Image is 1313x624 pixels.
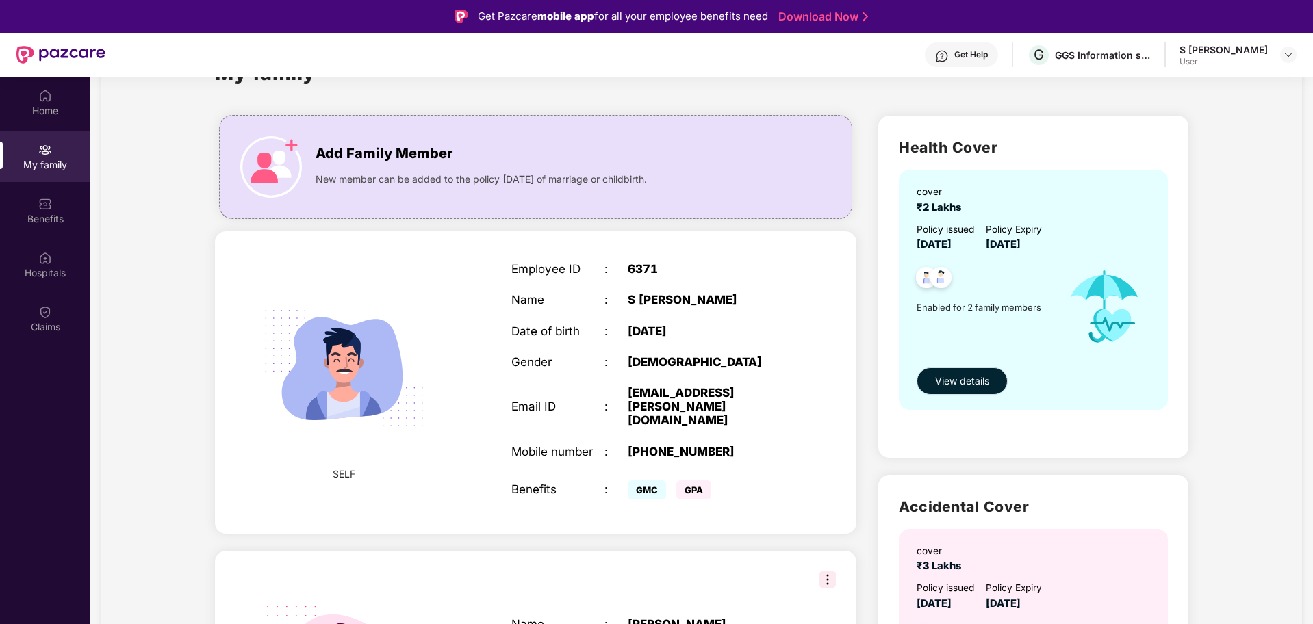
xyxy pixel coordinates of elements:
span: ₹2 Lakhs [917,201,967,213]
div: Employee ID [511,262,604,276]
div: Get Help [954,49,988,60]
div: 6371 [628,262,791,276]
div: Mobile number [511,445,604,458]
img: icon [1054,253,1155,361]
span: [DATE] [986,238,1021,250]
img: svg+xml;base64,PHN2ZyBpZD0iSG9zcGl0YWxzIiB4bWxucz0iaHR0cDovL3d3dy53My5vcmcvMjAwMC9zdmciIHdpZHRoPS... [38,251,52,265]
img: svg+xml;base64,PHN2ZyBpZD0iQmVuZWZpdHMiIHhtbG5zPSJodHRwOi8vd3d3LnczLm9yZy8yMDAwL3N2ZyIgd2lkdGg9Ij... [38,197,52,211]
h2: Accidental Cover [899,495,1168,518]
span: [DATE] [917,597,952,610]
div: : [604,262,628,276]
img: svg+xml;base64,PHN2ZyBpZD0iSGVscC0zMngzMiIgeG1sbnM9Imh0dHA6Ly93d3cudzMub3JnLzIwMDAvc3ZnIiB3aWR0aD... [935,49,949,63]
a: Download Now [778,10,864,24]
div: Get Pazcare for all your employee benefits need [478,8,768,25]
img: svg+xml;base64,PHN2ZyBpZD0iRHJvcGRvd24tMzJ4MzIiIHhtbG5zPSJodHRwOi8vd3d3LnczLm9yZy8yMDAwL3N2ZyIgd2... [1283,49,1294,60]
div: Policy issued [917,581,974,596]
div: User [1180,56,1268,67]
img: svg+xml;base64,PHN2ZyB3aWR0aD0iMjAiIGhlaWdodD0iMjAiIHZpZXdCb3g9IjAgMCAyMCAyMCIgZmlsbD0ibm9uZSIgeG... [38,143,52,157]
span: New member can be added to the policy [DATE] of marriage or childbirth. [316,172,647,187]
div: cover [917,185,967,200]
div: [EMAIL_ADDRESS][PERSON_NAME][DOMAIN_NAME] [628,386,791,428]
img: svg+xml;base64,PHN2ZyBpZD0iQ2xhaW0iIHhtbG5zPSJodHRwOi8vd3d3LnczLm9yZy8yMDAwL3N2ZyIgd2lkdGg9IjIwIi... [38,305,52,319]
div: S [PERSON_NAME] [1180,43,1268,56]
div: Policy Expiry [986,581,1042,596]
img: icon [240,136,302,198]
span: GPA [676,480,711,499]
span: Add Family Member [316,143,452,164]
span: GMC [628,480,666,499]
div: : [604,400,628,413]
img: svg+xml;base64,PHN2ZyB4bWxucz0iaHR0cDovL3d3dy53My5vcmcvMjAwMC9zdmciIHdpZHRoPSI0OC45NDMiIGhlaWdodD... [924,263,958,296]
span: [DATE] [986,597,1021,610]
div: [PHONE_NUMBER] [628,445,791,458]
div: S [PERSON_NAME] [628,293,791,307]
div: cover [917,544,967,559]
h2: Health Cover [899,136,1168,159]
span: ₹3 Lakhs [917,560,967,572]
div: GGS Information services private limited [1055,49,1151,62]
div: Benefits [511,482,604,496]
div: Gender [511,355,604,369]
div: : [604,293,628,307]
div: : [604,355,628,369]
div: : [604,482,628,496]
div: Email ID [511,400,604,413]
span: View details [935,374,989,389]
button: View details [917,367,1008,395]
img: New Pazcare Logo [16,46,105,64]
strong: mobile app [537,10,594,23]
div: : [604,324,628,338]
img: Stroke [863,10,868,24]
img: svg+xml;base64,PHN2ZyB3aWR0aD0iMzIiIGhlaWdodD0iMzIiIHZpZXdCb3g9IjAgMCAzMiAzMiIgZmlsbD0ibm9uZSIgeG... [819,571,836,588]
div: Name [511,293,604,307]
span: Enabled for 2 family members [917,300,1054,314]
div: : [604,445,628,458]
img: svg+xml;base64,PHN2ZyBpZD0iSG9tZSIgeG1sbnM9Imh0dHA6Ly93d3cudzMub3JnLzIwMDAvc3ZnIiB3aWR0aD0iMjAiIG... [38,89,52,103]
div: Policy Expiry [986,222,1042,237]
img: svg+xml;base64,PHN2ZyB4bWxucz0iaHR0cDovL3d3dy53My5vcmcvMjAwMC9zdmciIHdpZHRoPSI0OC45NDMiIGhlaWdodD... [910,263,943,296]
span: G [1034,47,1044,63]
div: Date of birth [511,324,604,338]
img: svg+xml;base64,PHN2ZyB4bWxucz0iaHR0cDovL3d3dy53My5vcmcvMjAwMC9zdmciIHdpZHRoPSIyMjQiIGhlaWdodD0iMT... [245,270,442,467]
div: Policy issued [917,222,974,237]
span: SELF [333,467,355,482]
img: Logo [455,10,468,23]
span: [DATE] [917,238,952,250]
div: [DEMOGRAPHIC_DATA] [628,355,791,369]
div: [DATE] [628,324,791,338]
